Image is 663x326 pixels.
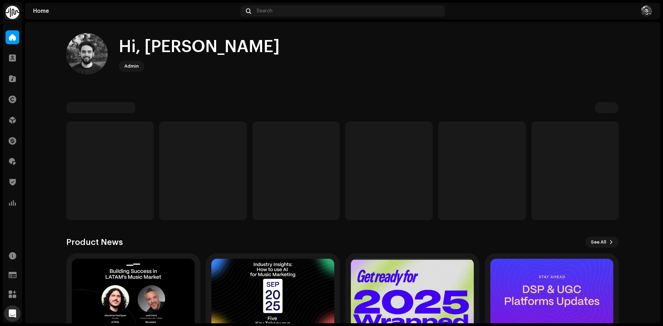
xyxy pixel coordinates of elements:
[585,237,619,248] button: See All
[641,6,652,17] img: 8f0a1b11-7d8f-4593-a589-2eb09cc2b231
[119,36,280,58] div: Hi, [PERSON_NAME]
[66,237,123,248] h3: Product News
[4,305,21,322] div: Open Intercom Messenger
[124,62,139,70] div: Admin
[33,8,238,14] div: Home
[257,8,272,14] span: Search
[66,33,108,75] img: 8f0a1b11-7d8f-4593-a589-2eb09cc2b231
[591,235,606,249] span: See All
[6,6,19,19] img: 0f74c21f-6d1c-4dbc-9196-dbddad53419e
